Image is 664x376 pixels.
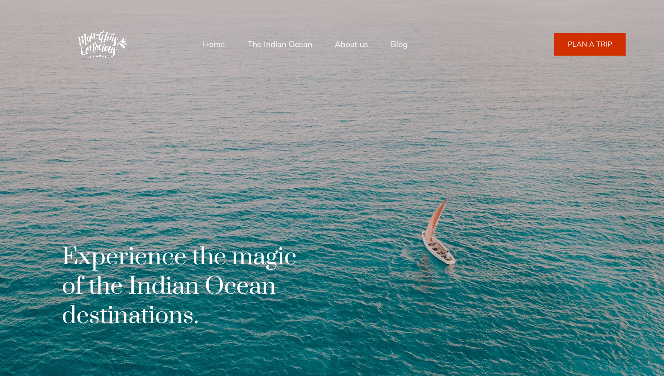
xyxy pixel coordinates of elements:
[391,33,408,55] a: Blog
[335,33,368,55] a: About us
[248,33,312,55] a: The Indian Ocean
[62,243,309,331] h1: Experience the magic of the Indian Ocean destinations.
[554,33,626,56] a: PLAN A TRIP
[203,33,225,55] a: Home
